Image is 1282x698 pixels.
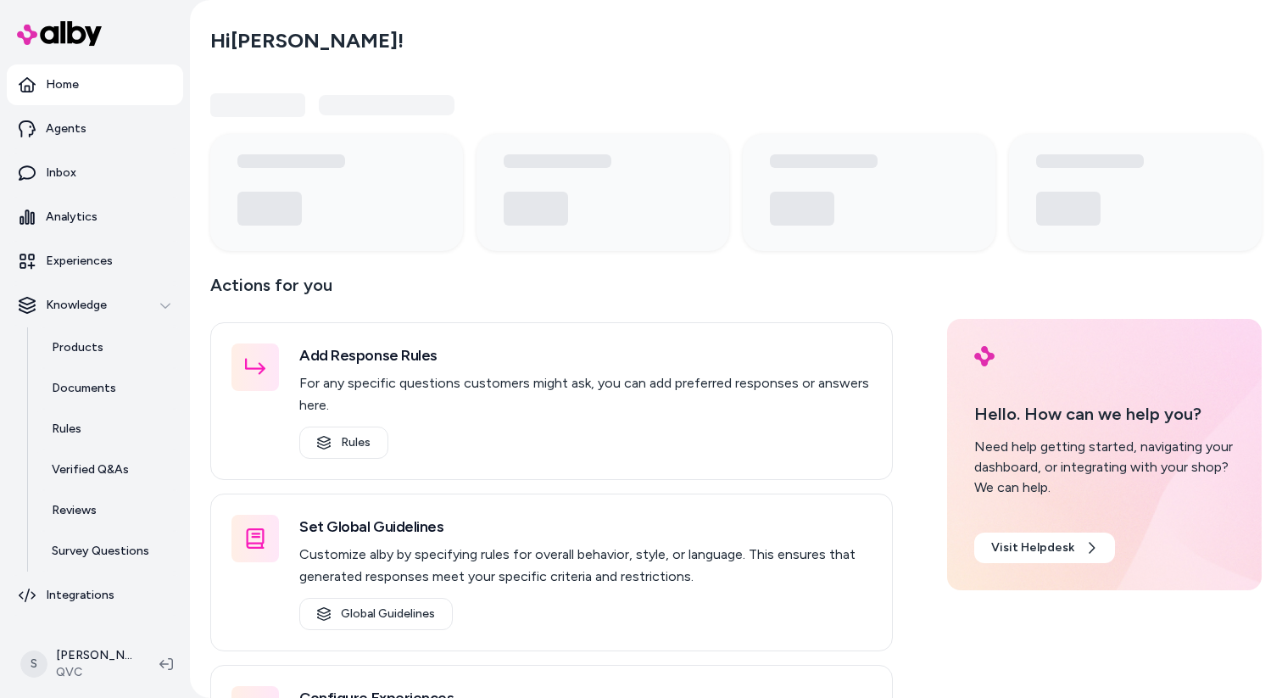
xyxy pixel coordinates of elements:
[974,437,1235,498] div: Need help getting started, navigating your dashboard, or integrating with your shop? We can help.
[7,153,183,193] a: Inbox
[35,531,183,572] a: Survey Questions
[7,197,183,237] a: Analytics
[7,64,183,105] a: Home
[210,28,404,53] h2: Hi [PERSON_NAME] !
[52,543,149,560] p: Survey Questions
[52,502,97,519] p: Reviews
[35,450,183,490] a: Verified Q&As
[46,165,76,181] p: Inbox
[17,21,102,46] img: alby Logo
[52,461,129,478] p: Verified Q&As
[974,401,1235,427] p: Hello. How can we help you?
[35,368,183,409] a: Documents
[7,575,183,616] a: Integrations
[299,343,872,367] h3: Add Response Rules
[56,647,132,664] p: [PERSON_NAME]
[46,209,98,226] p: Analytics
[52,380,116,397] p: Documents
[974,533,1115,563] a: Visit Helpdesk
[299,427,388,459] a: Rules
[46,587,114,604] p: Integrations
[7,109,183,149] a: Agents
[46,76,79,93] p: Home
[299,515,872,539] h3: Set Global Guidelines
[52,339,103,356] p: Products
[299,372,872,416] p: For any specific questions customers might ask, you can add preferred responses or answers here.
[7,241,183,282] a: Experiences
[10,637,146,691] button: S[PERSON_NAME]QVC
[299,544,872,588] p: Customize alby by specifying rules for overall behavior, style, or language. This ensures that ge...
[210,271,893,312] p: Actions for you
[46,297,107,314] p: Knowledge
[974,346,995,366] img: alby Logo
[52,421,81,438] p: Rules
[7,285,183,326] button: Knowledge
[35,490,183,531] a: Reviews
[20,651,47,678] span: S
[46,253,113,270] p: Experiences
[35,409,183,450] a: Rules
[46,120,86,137] p: Agents
[35,327,183,368] a: Products
[299,598,453,630] a: Global Guidelines
[56,664,132,681] span: QVC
